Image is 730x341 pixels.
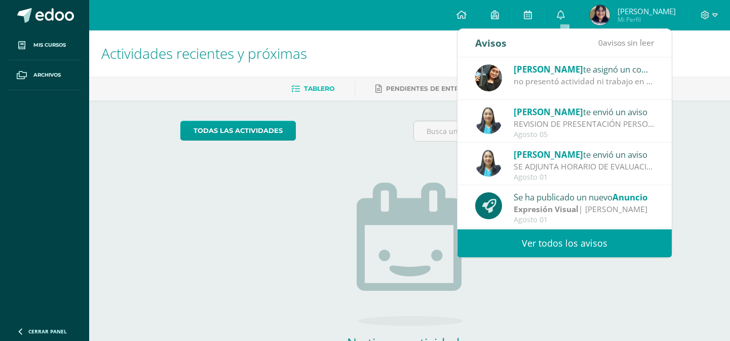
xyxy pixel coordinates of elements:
a: Pendientes de entrega [375,81,473,97]
span: avisos sin leer [598,37,654,48]
div: SE ADJUNTA HORARIO DE EVALUACIONES: Saludos cordiales, se adjunta horario de evaluaciones para la... [514,161,655,173]
div: | [PERSON_NAME] [514,203,655,215]
span: Mi Perfil [618,15,676,24]
a: todas las Actividades [180,121,296,141]
div: te envió un aviso [514,105,655,118]
span: Actividades recientes y próximas [101,44,307,63]
img: afbb90b42ddb8510e0c4b806fbdf27cc.png [475,64,502,91]
span: Anuncio [612,191,647,203]
img: 49168807a2b8cca0ef2119beca2bd5ad.png [475,150,502,177]
span: [PERSON_NAME] [618,6,676,16]
span: Pendientes de entrega [386,85,473,92]
img: d6389c80849efdeca39ee3d849118100.png [590,5,610,25]
img: 49168807a2b8cca0ef2119beca2bd5ad.png [475,107,502,134]
span: Archivos [33,71,61,79]
span: Cerrar panel [28,328,67,335]
img: no_activities.png [357,183,463,326]
div: Agosto 01 [514,173,655,182]
div: no presentó actividad ni trabajo en clase, se le dió tiempo [514,76,655,87]
a: Mis cursos [8,30,81,60]
a: Ver todos los avisos [457,229,672,257]
div: Agosto 01 [514,216,655,224]
span: [PERSON_NAME] [514,106,583,118]
span: 0 [598,37,603,48]
span: [PERSON_NAME] [514,149,583,160]
span: Tablero [304,85,334,92]
div: Avisos [475,29,507,57]
div: Se ha publicado un nuevo [514,190,655,203]
div: te envió un aviso [514,148,655,161]
a: Archivos [8,60,81,90]
div: REVISION DE PRESENTACIÓN PERSONAL: Saludos Cordiales Les recordamos que estamos en evaluaciones d... [514,118,655,130]
a: Tablero [291,81,334,97]
span: [PERSON_NAME] [514,63,583,75]
strong: Expresión Visual [514,203,579,215]
input: Busca una actividad próxima aquí... [414,121,638,141]
div: Agosto 05 [514,130,655,139]
span: Mis cursos [33,41,66,49]
div: te asignó un comentario en 'Caligrafía musical' para 'Expresión Artistica' [514,62,655,76]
